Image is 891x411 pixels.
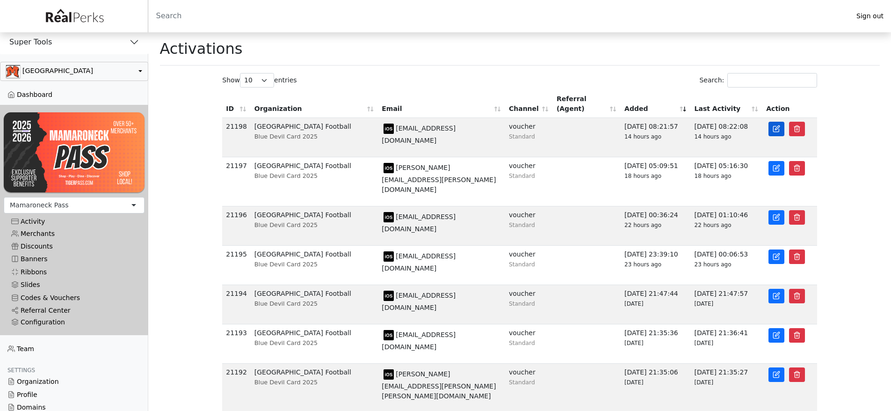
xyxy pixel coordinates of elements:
[4,279,145,291] a: Slides
[505,118,553,157] td: voucher
[849,10,891,22] a: Sign out
[691,90,763,118] th: Last Activity: activate to sort column ascending
[624,133,661,140] span: 14 hours ago
[240,73,274,88] select: Showentries
[222,206,251,246] td: 21196
[509,340,535,346] small: Standard
[378,285,505,324] td: [EMAIL_ADDRESS][DOMAIN_NAME]
[695,340,714,346] span: [DATE]
[378,246,505,285] td: [EMAIL_ADDRESS][DOMAIN_NAME]
[41,6,108,27] img: real_perks_logo-01.svg
[251,324,378,364] td: [GEOGRAPHIC_DATA] Football
[4,291,145,304] a: Codes & Vouchers
[222,324,251,364] td: 21193
[378,118,505,157] td: [EMAIL_ADDRESS][DOMAIN_NAME]
[254,221,318,228] span: Blue Devil Card 2025
[727,73,817,88] input: Search:
[4,266,145,279] a: Ribbons
[378,157,505,206] td: [PERSON_NAME][EMAIL_ADDRESS][PERSON_NAME][DOMAIN_NAME]
[222,118,251,157] td: 21198
[222,157,251,206] td: 21197
[624,379,644,386] span: [DATE]
[378,324,505,364] td: [EMAIL_ADDRESS][DOMAIN_NAME]
[4,253,145,265] a: Banners
[505,157,553,206] td: voucher
[251,157,378,206] td: [GEOGRAPHIC_DATA] Football
[11,218,137,226] div: Activity
[624,222,661,228] span: 22 hours ago
[624,173,661,179] span: 18 hours ago
[254,379,318,386] span: Blue Devil Card 2025
[251,206,378,246] td: [GEOGRAPHIC_DATA] Football
[4,240,145,253] a: Discounts
[378,206,505,246] td: [EMAIL_ADDRESS][DOMAIN_NAME]
[251,90,378,118] th: Organization: activate to sort column ascending
[624,261,661,268] span: 23 hours ago
[254,300,318,307] span: Blue Devil Card 2025
[509,222,535,228] small: Standard
[222,285,251,324] td: 21194
[553,90,621,118] th: Referral (Agent): activate to sort column ascending
[695,379,714,386] span: [DATE]
[695,301,714,307] span: [DATE]
[251,285,378,324] td: [GEOGRAPHIC_DATA] Football
[160,40,243,58] h1: Activations
[621,285,690,324] td: [DATE] 21:47:44
[699,73,817,88] label: Search:
[222,73,297,88] label: Show entries
[382,370,396,378] span: model: iPhone device: ios id: F7937E8E-E764-4DFF-87D3-CDB0B6B15966
[695,133,732,140] span: 14 hours ago
[509,261,535,268] small: Standard
[621,246,690,285] td: [DATE] 23:39:10
[505,90,553,118] th: Channel: activate to sort column ascending
[4,112,145,192] img: UvwXJMpi3zTF1NL6z0MrguGCGojMqrs78ysOqfof.png
[382,331,396,338] span: model: iPhone device: ios id: 3DDF5012-E413-440F-A3A2-249D7AA84171
[382,252,396,260] span: model: iPhone device: ios id: E75F5B26-D41E-4CE9-8FAC-39CD692A6FE3
[509,301,535,307] small: Standard
[251,118,378,157] td: [GEOGRAPHIC_DATA] Football
[254,172,318,179] span: Blue Devil Card 2025
[691,285,763,324] td: [DATE] 21:47:57
[254,339,318,346] span: Blue Devil Card 2025
[691,157,763,206] td: [DATE] 05:16:30
[148,5,849,27] input: Search
[691,324,763,364] td: [DATE] 21:36:41
[621,157,690,206] td: [DATE] 05:09:51
[4,304,145,317] a: Referral Center
[222,90,251,118] th: ID: activate to sort column ascending
[382,213,396,220] span: model: iPhone device: ios id: F98F91C1-87D4-4BC4-9266-4FDA00E0842D
[509,173,535,179] small: Standard
[691,206,763,246] td: [DATE] 01:10:46
[6,65,20,78] img: 0SBPtshqTvrgEtdEgrWk70gKnUHZpYRm94MZ5hDb.png
[621,206,690,246] td: [DATE] 00:36:24
[621,324,690,364] td: [DATE] 21:35:36
[509,379,535,386] small: Standard
[505,246,553,285] td: voucher
[695,173,732,179] span: 18 hours ago
[251,246,378,285] td: [GEOGRAPHIC_DATA] Football
[621,90,690,118] th: Added: activate to sort column ascending
[378,90,505,118] th: Email: activate to sort column ascending
[11,318,137,326] div: Configuration
[222,246,251,285] td: 21195
[254,261,318,268] span: Blue Devil Card 2025
[382,125,396,132] span: model: iPhone device: ios id: CB837F60-4910-46CF-816C-ED809F4C1FFA
[695,222,732,228] span: 22 hours ago
[624,301,644,307] span: [DATE]
[624,340,644,346] span: [DATE]
[505,324,553,364] td: voucher
[762,90,817,118] th: Action
[254,133,318,140] span: Blue Devil Card 2025
[691,246,763,285] td: [DATE] 00:06:53
[4,227,145,240] a: Merchants
[505,206,553,246] td: voucher
[10,200,69,210] div: Mamaroneck Pass
[695,261,732,268] span: 23 hours ago
[509,133,535,140] small: Standard
[7,367,35,374] span: Settings
[621,118,690,157] td: [DATE] 08:21:57
[505,285,553,324] td: voucher
[691,118,763,157] td: [DATE] 08:22:08
[382,292,396,299] span: model: iPhone device: ios id: 67519C75-C0FC-4652-AD92-F3AA8977C84D
[382,164,396,171] span: model: iPhone device: ios id: DA965A46-80BD-4EA9-9266-526C33A197D3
